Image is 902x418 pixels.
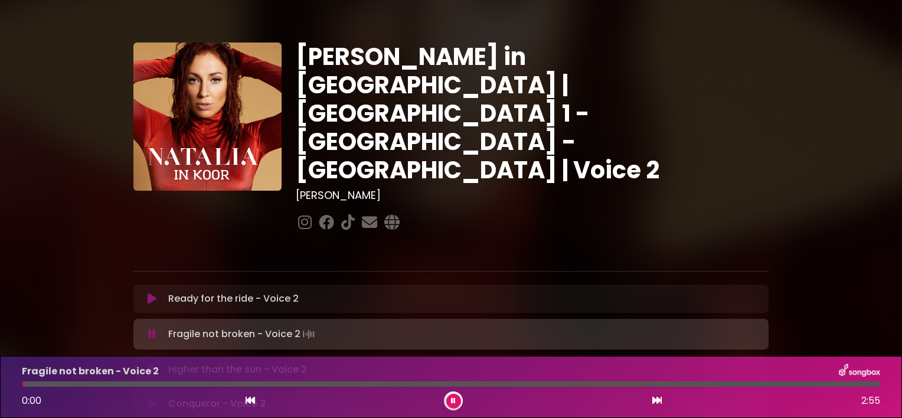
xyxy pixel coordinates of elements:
p: Fragile not broken - Voice 2 [22,364,159,378]
span: 2:55 [861,394,880,408]
p: Ready for the ride - Voice 2 [168,292,299,306]
h1: [PERSON_NAME] in [GEOGRAPHIC_DATA] | [GEOGRAPHIC_DATA] 1 - [GEOGRAPHIC_DATA] - [GEOGRAPHIC_DATA] ... [296,43,769,184]
img: songbox-logo-white.png [839,364,880,379]
p: Fragile not broken - Voice 2 [168,326,317,342]
span: 0:00 [22,394,41,407]
img: YTVS25JmS9CLUqXqkEhs [133,43,282,191]
img: waveform4.gif [300,326,317,342]
h3: [PERSON_NAME] [296,189,769,202]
